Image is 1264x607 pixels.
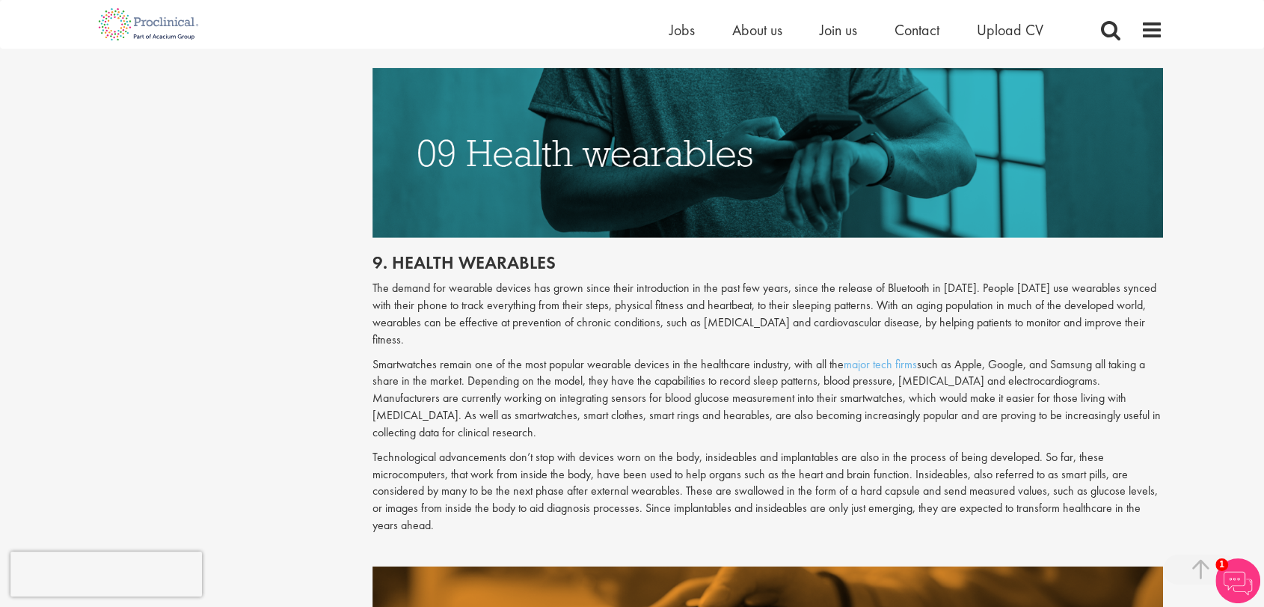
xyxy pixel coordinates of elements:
a: About us [732,20,782,40]
a: Contact [895,20,939,40]
p: The demand for wearable devices has grown since their introduction in the past few years, since t... [372,280,1164,348]
a: Join us [820,20,857,40]
a: Upload CV [977,20,1043,40]
a: Jobs [669,20,695,40]
img: Chatbot [1215,558,1260,603]
p: Smartwatches remain one of the most popular wearable devices in the healthcare industry, with all... [372,356,1164,442]
h2: 9. Health wearables [372,253,1164,272]
a: major tech firms [844,356,917,372]
iframe: reCAPTCHA [10,552,202,597]
p: Technological advancements don’t stop with devices worn on the body, insideables and implantables... [372,449,1164,534]
span: 1 [1215,558,1228,571]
